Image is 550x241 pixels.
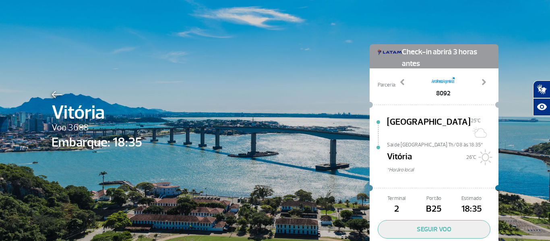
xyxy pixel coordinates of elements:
[387,141,498,147] span: Sai de [GEOGRAPHIC_DATA] Th/08 às 18:35*
[402,44,490,70] span: Check-in abrirá 3 horas antes
[52,133,142,152] span: Embarque: 18:35
[378,220,490,239] button: SEGUIR VOO
[533,98,550,116] button: Abrir recursos assistivos.
[387,150,412,166] span: Vitória
[471,117,481,124] span: 25°C
[387,115,471,141] span: [GEOGRAPHIC_DATA]
[453,202,490,216] span: 18:35
[378,195,415,202] span: Terminal
[533,80,550,98] button: Abrir tradutor de língua de sinais.
[415,202,453,216] span: B25
[466,154,476,161] span: 26°C
[378,202,415,216] span: 2
[431,89,455,98] span: 8092
[52,98,142,127] span: Vitória
[476,149,492,165] img: Sol
[378,81,396,89] span: Parceria:
[533,80,550,116] div: Plugin de acessibilidade da Hand Talk.
[387,166,498,174] span: *Horáro local
[471,124,487,140] img: Sol com algumas nuvens
[415,195,453,202] span: Portão
[453,195,490,202] span: Estimado
[52,121,142,135] span: Voo 3688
